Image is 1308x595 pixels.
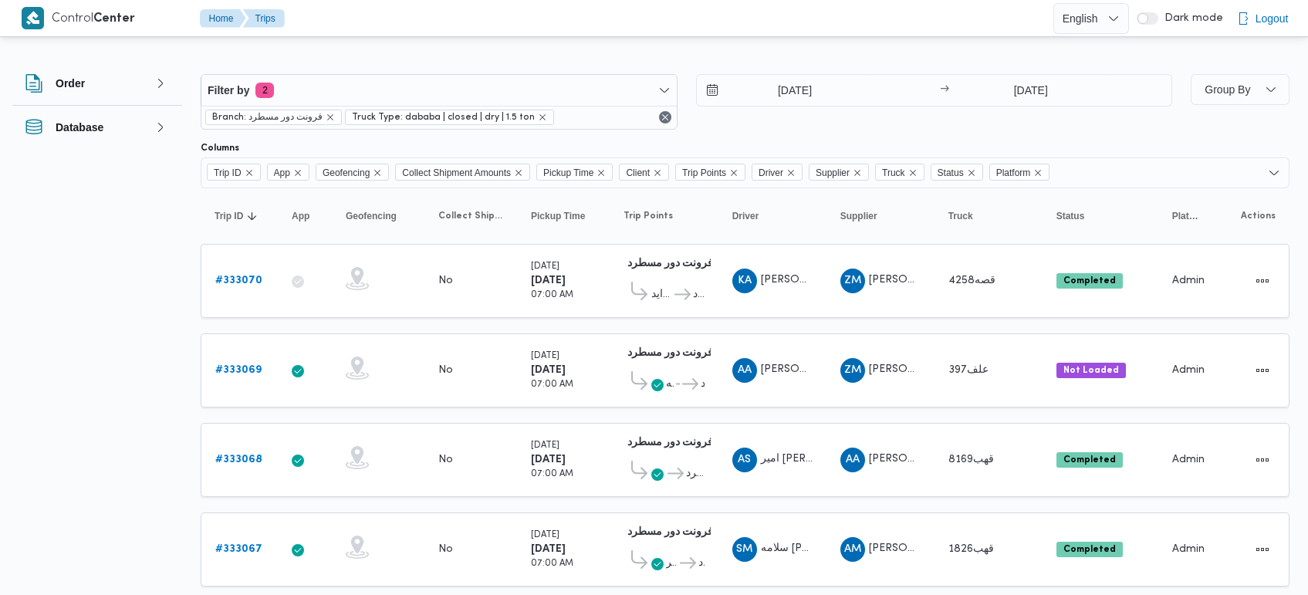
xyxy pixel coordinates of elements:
span: علف397 [948,365,989,375]
div: No [438,363,453,377]
span: ZM [844,269,861,293]
button: Open list of options [1268,167,1280,179]
button: remove selected entity [326,113,335,122]
span: Status [938,164,964,181]
button: Geofencing [340,204,417,228]
span: Trip Points [624,210,673,222]
button: Remove Status from selection in this group [967,168,976,177]
span: Completed [1056,452,1123,468]
div: Abadalwahd Muhammad Ahmad Msaad [840,537,865,562]
small: [DATE] [531,352,559,360]
span: [PERSON_NAME] [PERSON_NAME] [761,275,940,285]
span: قصه4258 [948,276,995,286]
small: 07:00 AM [531,560,573,568]
b: Completed [1063,455,1116,465]
button: Platform [1166,204,1205,228]
span: فرونت دور مسطرد [701,375,705,394]
span: فرونت دور مسطرد [686,465,705,483]
div: Zaiad Muhammad Said Atris [840,269,865,293]
button: App [286,204,324,228]
small: [DATE] [531,531,559,539]
span: SM [736,537,752,562]
button: Actions [1250,358,1275,383]
div: No [438,453,453,467]
span: Client [619,164,669,181]
span: KA [738,269,752,293]
b: # 333068 [215,455,262,465]
b: # 333069 [215,365,262,375]
span: Branch: فرونت دور مسطرد [205,110,342,125]
span: Trip Points [675,164,745,181]
button: Remove App from selection in this group [293,168,302,177]
b: Completed [1063,545,1116,554]
button: Filter by2 active filters [201,75,677,106]
h3: Order [56,74,85,93]
span: Truck Type: dababa | closed | dry | 1.5 ton [352,110,535,124]
a: #333068 [215,451,262,469]
button: Remove Truck from selection in this group [908,168,918,177]
button: Remove Supplier from selection in this group [853,168,862,177]
span: App [292,210,309,222]
span: Client [626,164,650,181]
span: Supplier [809,164,869,181]
a: #333069 [215,361,262,380]
b: فرونت دور مسطرد [627,259,713,269]
button: Pickup Time [525,204,602,228]
button: Actions [1250,537,1275,562]
button: remove selected entity [538,113,547,122]
input: Press the down key to open a popover containing a calendar. [697,75,872,106]
button: Remove Geofencing from selection in this group [373,168,382,177]
h3: Database [56,118,103,137]
span: Truck Type: dababa | closed | dry | 1.5 ton [345,110,554,125]
span: Trip ID; Sorted in descending order [215,210,243,222]
div: Khald Ali Muhammad Farj [732,269,757,293]
button: Trips [243,9,285,28]
b: [DATE] [531,544,566,554]
a: #333070 [215,272,262,290]
b: Completed [1063,276,1116,286]
span: Admin [1172,365,1205,375]
span: Collect Shipment Amounts [438,210,503,222]
span: Supplier [816,164,850,181]
span: Driver [759,164,783,181]
span: Truck [882,164,905,181]
small: 07:00 AM [531,380,573,389]
button: Remove Pickup Time from selection in this group [597,168,606,177]
span: App [274,164,290,181]
button: Remove Trip Points from selection in this group [729,168,738,177]
span: Dark mode [1158,12,1223,25]
span: Supplier [840,210,877,222]
div: Salamuah Mahmood Yonis Sulaiaman [732,537,757,562]
span: [PERSON_NAME] [761,364,849,374]
div: → [940,85,949,96]
span: Filter by [208,81,249,100]
span: هايبر وان السلمانيه [666,375,674,394]
span: Platform [989,164,1050,181]
div: Abadalrahamun Ammad Ghrib Khalail [732,358,757,383]
span: فرونت دور مسطرد [693,286,705,304]
b: [DATE] [531,276,566,286]
span: Platform [1172,210,1198,222]
span: Driver [732,210,759,222]
span: Group By [1205,83,1250,96]
b: فرونت دور مسطرد [627,527,713,537]
span: Driver [752,164,803,181]
span: Not Loaded [1056,363,1126,378]
span: Pickup Time [531,210,585,222]
button: Remove Driver from selection in this group [786,168,796,177]
button: Remove Trip ID from selection in this group [245,168,254,177]
b: فرونت دور مسطرد [627,348,713,358]
b: [DATE] [531,365,566,375]
span: Completed [1056,273,1123,289]
b: [DATE] [531,455,566,465]
button: Driver [726,204,819,228]
div: No [438,274,453,288]
svg: Sorted in descending order [246,210,259,222]
button: Group By [1191,74,1289,105]
button: Logout [1231,3,1295,34]
span: امير [PERSON_NAME] [761,454,870,464]
span: سلامه [PERSON_NAME] [761,543,880,553]
span: Branch: فرونت دور مسطرد [212,110,323,124]
small: 07:00 AM [531,470,573,478]
img: X8yXhbKr1z7QwAAAABJRU5ErkJggg== [22,7,44,29]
